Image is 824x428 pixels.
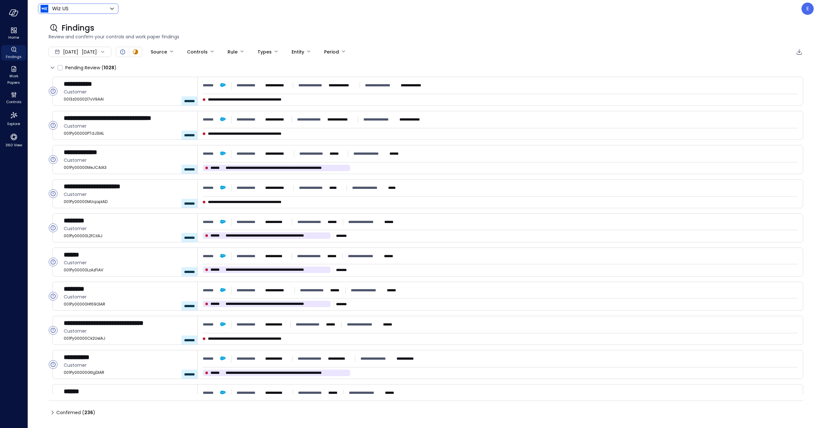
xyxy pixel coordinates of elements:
span: Home [8,34,19,41]
div: Source [151,46,167,57]
span: 001Py00000MUqapIAD [64,199,192,205]
div: In Progress [132,48,139,56]
span: Explore [7,121,20,127]
span: 0013z00002l7vV9AAI [64,96,192,102]
span: 001Py00000L2fCiIAJ [64,233,192,239]
div: Explore [1,110,26,128]
span: Customer [64,327,192,335]
div: Open [119,48,126,56]
div: Open [49,87,58,96]
div: Rule [228,46,238,57]
div: Open [49,258,58,267]
div: Open [49,360,58,369]
div: Open [49,326,58,335]
img: Icon [41,5,48,13]
span: Controls [6,99,22,105]
span: [DATE] [63,48,78,55]
span: Pending Review [65,63,117,73]
span: Confirmed [56,407,95,418]
div: Work Papers [1,64,26,86]
div: 360 View [1,131,26,149]
div: Home [1,26,26,41]
span: Review and confirm your controls and work paper findings [49,33,803,40]
span: 001Py00000Hf69OIAR [64,301,192,307]
div: Open [49,292,58,301]
span: 001Py00000LzAzFIAV [64,267,192,273]
span: Customer [64,88,192,95]
span: Customer [64,157,192,164]
div: Open [49,223,58,232]
div: Controls [1,90,26,106]
div: Open [49,121,58,130]
span: Customer [64,259,192,266]
span: Customer [64,191,192,198]
div: Controls [187,46,208,57]
span: 236 [84,409,93,416]
p: Wiz US [52,5,69,13]
span: Findings [61,23,94,33]
div: Open [49,189,58,198]
span: Customer [64,225,192,232]
div: Export to CSV [795,48,803,56]
span: 001Py00000GtlgDIAR [64,369,192,376]
div: ( ) [101,64,117,71]
span: Work Papers [4,73,23,86]
span: 001Py00000Ck2UeIAJ [64,335,192,342]
span: 001Py00000MeJCAIA3 [64,164,192,171]
span: 001Py00000PTdJ3IAL [64,130,192,137]
div: ( ) [82,409,95,416]
div: Open [49,155,58,164]
span: 360 View [5,142,22,148]
span: Customer [64,362,192,369]
div: Ela Gottesman [801,3,814,15]
div: Entity [292,46,304,57]
span: Customer [64,293,192,300]
span: Customer [64,122,192,130]
span: Findings [6,53,22,60]
p: E [806,5,809,13]
div: Findings [1,45,26,61]
div: Period [324,46,339,57]
span: 1028 [104,64,114,71]
div: Types [257,46,272,57]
